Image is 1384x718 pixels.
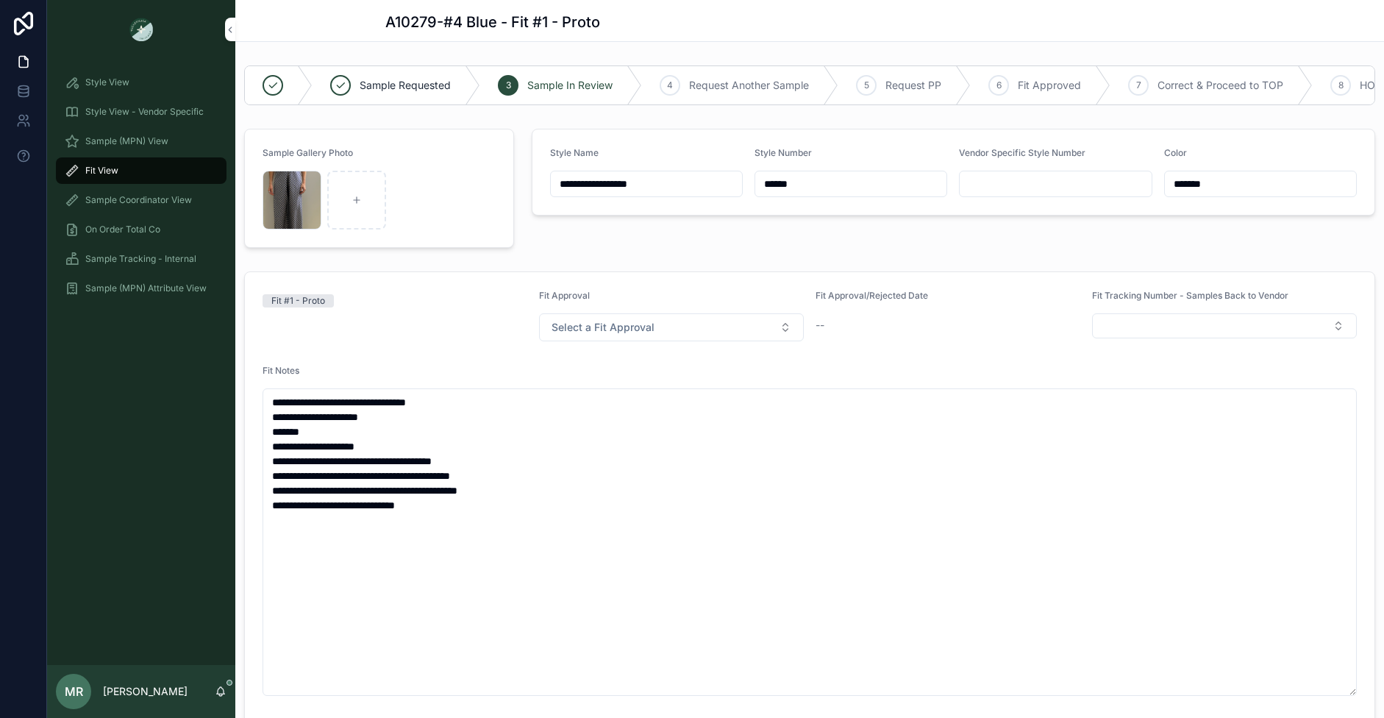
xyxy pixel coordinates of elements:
div: scrollable content [47,59,235,321]
span: Request PP [885,78,941,93]
span: 5 [864,79,869,91]
a: Fit View [56,157,226,184]
span: Sample (MPN) Attribute View [85,282,207,294]
span: Correct & Proceed to TOP [1158,78,1283,93]
a: Style View [56,69,226,96]
span: Sample Requested [360,78,451,93]
p: [PERSON_NAME] [103,684,188,699]
span: Color [1164,147,1187,158]
span: 4 [667,79,673,91]
span: Style Number [755,147,812,158]
span: 6 [996,79,1002,91]
span: Fit Approved [1018,78,1081,93]
span: Style Name [550,147,599,158]
img: App logo [129,18,153,41]
span: MR [65,683,83,700]
span: Fit Approval/Rejected Date [816,290,928,301]
div: Fit #1 - Proto [271,294,325,308]
a: Sample Tracking - Internal [56,246,226,272]
h1: A10279-#4 Blue - Fit #1 - Proto [385,12,600,32]
button: Select Button [539,313,804,341]
a: Sample (MPN) Attribute View [56,275,226,302]
button: Select Button [1092,313,1357,338]
span: Fit Tracking Number - Samples Back to Vendor [1092,290,1288,301]
span: Style View [85,77,129,88]
span: Sample Coordinator View [85,194,192,206]
span: 8 [1338,79,1344,91]
span: Fit View [85,165,118,177]
span: On Order Total Co [85,224,160,235]
span: -- [816,318,824,333]
span: 3 [506,79,511,91]
span: Select a Fit Approval [552,320,654,335]
span: Fit Notes [263,365,299,376]
a: On Order Total Co [56,216,226,243]
span: Sample (MPN) View [85,135,168,147]
span: Sample Gallery Photo [263,147,353,158]
a: Style View - Vendor Specific [56,99,226,125]
span: Style View - Vendor Specific [85,106,204,118]
span: Sample Tracking - Internal [85,253,196,265]
span: Vendor Specific Style Number [959,147,1085,158]
span: Request Another Sample [689,78,809,93]
span: 7 [1136,79,1141,91]
a: Sample (MPN) View [56,128,226,154]
a: Sample Coordinator View [56,187,226,213]
span: Sample In Review [527,78,613,93]
span: Fit Approval [539,290,590,301]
